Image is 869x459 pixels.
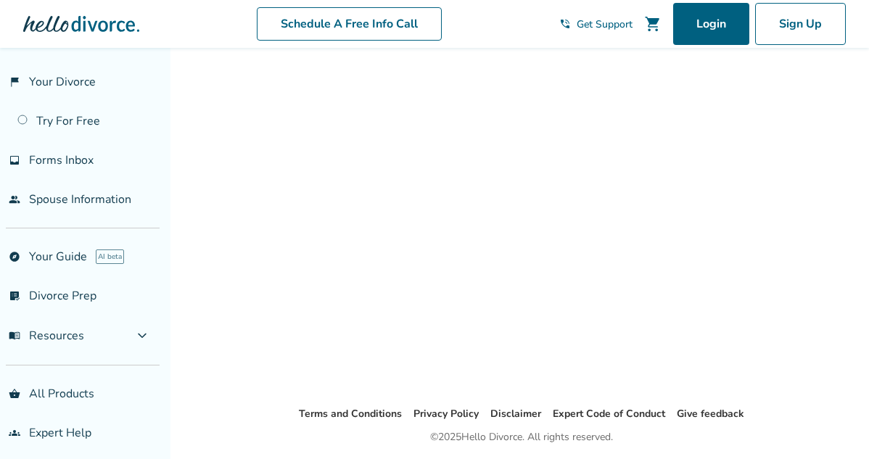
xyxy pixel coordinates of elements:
[9,251,20,262] span: explore
[9,154,20,166] span: inbox
[9,388,20,400] span: shopping_basket
[9,76,20,88] span: flag_2
[9,427,20,439] span: groups
[257,7,442,41] a: Schedule A Free Info Call
[9,330,20,342] span: menu_book
[553,407,665,421] a: Expert Code of Conduct
[413,407,479,421] a: Privacy Policy
[490,405,541,423] li: Disclaimer
[673,3,749,45] a: Login
[644,15,662,33] span: shopping_cart
[559,17,633,31] a: phone_in_talkGet Support
[29,152,94,168] span: Forms Inbox
[96,249,124,264] span: AI beta
[677,405,744,423] li: Give feedback
[559,18,571,30] span: phone_in_talk
[9,194,20,205] span: people
[133,327,151,344] span: expand_more
[299,407,402,421] a: Terms and Conditions
[755,3,846,45] a: Sign Up
[430,429,613,446] div: © 2025 Hello Divorce. All rights reserved.
[577,17,633,31] span: Get Support
[9,328,84,344] span: Resources
[9,290,20,302] span: list_alt_check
